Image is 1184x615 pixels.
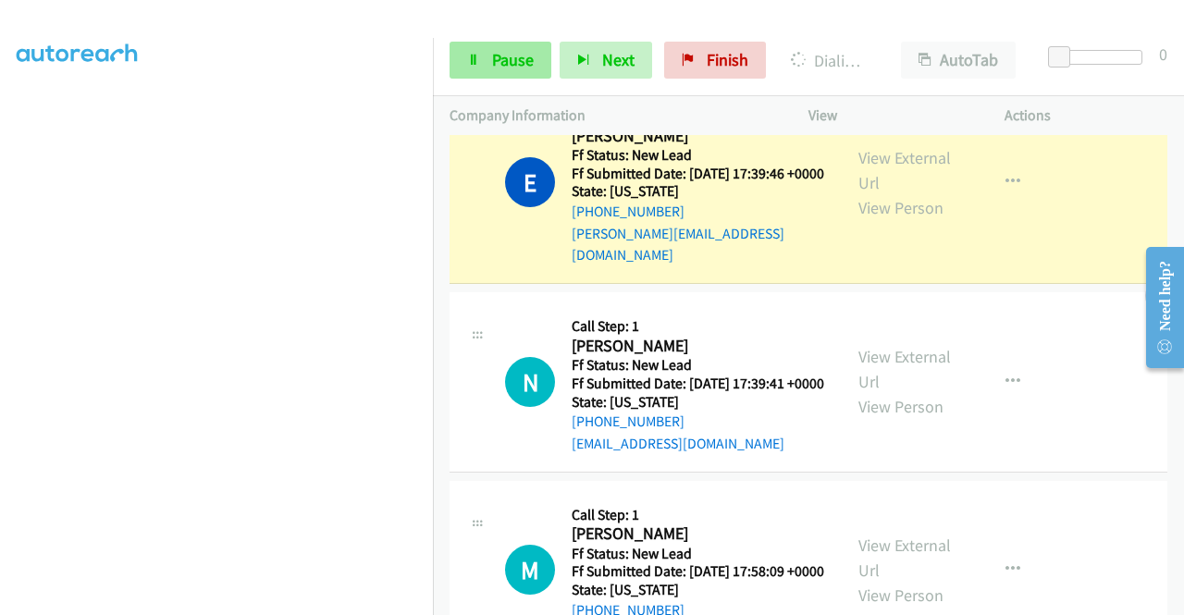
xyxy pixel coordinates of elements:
h5: Ff Status: New Lead [572,356,824,375]
div: 0 [1159,42,1167,67]
a: [PERSON_NAME][EMAIL_ADDRESS][DOMAIN_NAME] [572,225,784,264]
a: View Person [858,584,943,606]
p: View [808,105,971,127]
p: Actions [1005,105,1167,127]
a: [EMAIL_ADDRESS][DOMAIN_NAME] [572,435,784,452]
a: Pause [450,42,551,79]
h5: Ff Submitted Date: [DATE] 17:58:09 +0000 [572,562,824,581]
a: View External Url [858,346,951,392]
h2: [PERSON_NAME] [572,336,819,357]
div: Delay between calls (in seconds) [1057,50,1142,65]
span: Finish [707,49,748,70]
h5: State: [US_STATE] [572,393,824,412]
div: The call is yet to be attempted [505,545,555,595]
h2: [PERSON_NAME] [572,126,819,147]
h1: N [505,357,555,407]
a: View External Url [858,535,951,581]
h5: Call Step: 1 [572,317,824,336]
h5: State: [US_STATE] [572,182,825,201]
h5: Ff Status: New Lead [572,545,824,563]
h1: E [505,157,555,207]
a: View External Url [858,147,951,193]
h2: [PERSON_NAME] [572,523,824,545]
button: AutoTab [901,42,1016,79]
a: [PHONE_NUMBER] [572,203,684,220]
span: Pause [492,49,534,70]
h5: Call Step: 1 [572,506,824,524]
h5: State: [US_STATE] [572,581,824,599]
h5: Ff Submitted Date: [DATE] 17:39:41 +0000 [572,375,824,393]
p: Company Information [450,105,775,127]
button: Next [560,42,652,79]
a: [PHONE_NUMBER] [572,412,684,430]
a: View Person [858,197,943,218]
h5: Ff Status: New Lead [572,146,825,165]
a: Finish [664,42,766,79]
a: View Person [858,396,943,417]
h1: M [505,545,555,595]
p: Dialing [PERSON_NAME] [791,48,868,73]
iframe: Resource Center [1131,234,1184,381]
h5: Ff Submitted Date: [DATE] 17:39:46 +0000 [572,165,825,183]
span: Next [602,49,635,70]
